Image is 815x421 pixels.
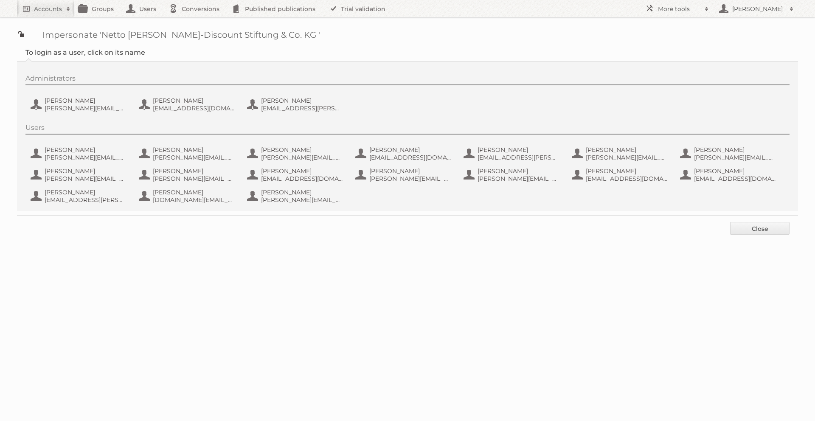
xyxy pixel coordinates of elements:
[694,154,776,161] span: [PERSON_NAME][EMAIL_ADDRESS][PERSON_NAME][PERSON_NAME][DOMAIN_NAME]
[463,145,562,162] button: [PERSON_NAME] [EMAIL_ADDRESS][PERSON_NAME][PERSON_NAME][DOMAIN_NAME]
[153,104,235,112] span: [EMAIL_ADDRESS][DOMAIN_NAME]
[45,167,127,175] span: [PERSON_NAME]
[571,145,671,162] button: [PERSON_NAME] [PERSON_NAME][EMAIL_ADDRESS][PERSON_NAME][PERSON_NAME][DOMAIN_NAME]
[246,145,346,162] button: [PERSON_NAME] [PERSON_NAME][EMAIL_ADDRESS][PERSON_NAME][DOMAIN_NAME]
[586,167,668,175] span: [PERSON_NAME]
[153,146,235,154] span: [PERSON_NAME]
[586,146,668,154] span: [PERSON_NAME]
[153,175,235,182] span: [PERSON_NAME][EMAIL_ADDRESS][PERSON_NAME][PERSON_NAME][DOMAIN_NAME]
[463,166,562,183] button: [PERSON_NAME] [PERSON_NAME][EMAIL_ADDRESS][PERSON_NAME][PERSON_NAME][DOMAIN_NAME]
[138,96,238,113] button: [PERSON_NAME] [EMAIL_ADDRESS][DOMAIN_NAME]
[45,146,127,154] span: [PERSON_NAME]
[658,5,700,13] h2: More tools
[138,145,238,162] button: [PERSON_NAME] [PERSON_NAME][EMAIL_ADDRESS][PERSON_NAME][PERSON_NAME][DOMAIN_NAME]
[694,175,776,182] span: [EMAIL_ADDRESS][DOMAIN_NAME]
[153,154,235,161] span: [PERSON_NAME][EMAIL_ADDRESS][PERSON_NAME][PERSON_NAME][DOMAIN_NAME]
[478,154,560,161] span: [EMAIL_ADDRESS][PERSON_NAME][PERSON_NAME][DOMAIN_NAME]
[261,104,343,112] span: [EMAIL_ADDRESS][PERSON_NAME][PERSON_NAME][DOMAIN_NAME]
[261,97,343,104] span: [PERSON_NAME]
[138,188,238,205] button: [PERSON_NAME] [DOMAIN_NAME][EMAIL_ADDRESS][PERSON_NAME][DOMAIN_NAME]
[679,166,779,183] button: [PERSON_NAME] [EMAIL_ADDRESS][DOMAIN_NAME]
[354,145,454,162] button: [PERSON_NAME] [EMAIL_ADDRESS][DOMAIN_NAME]
[694,167,776,175] span: [PERSON_NAME]
[153,167,235,175] span: [PERSON_NAME]
[45,175,127,182] span: [PERSON_NAME][EMAIL_ADDRESS][PERSON_NAME][DOMAIN_NAME]
[246,96,346,113] button: [PERSON_NAME] [EMAIL_ADDRESS][PERSON_NAME][PERSON_NAME][DOMAIN_NAME]
[25,74,790,85] div: Administrators
[45,196,127,204] span: [EMAIL_ADDRESS][PERSON_NAME][PERSON_NAME][DOMAIN_NAME]
[261,146,343,154] span: [PERSON_NAME]
[34,5,62,13] h2: Accounts
[17,30,798,40] h1: Impersonate 'Netto [PERSON_NAME]-Discount Stiftung & Co. KG '
[261,188,343,196] span: [PERSON_NAME]
[138,166,238,183] button: [PERSON_NAME] [PERSON_NAME][EMAIL_ADDRESS][PERSON_NAME][PERSON_NAME][DOMAIN_NAME]
[45,154,127,161] span: [PERSON_NAME][EMAIL_ADDRESS][DOMAIN_NAME]
[25,123,790,135] div: Users
[45,188,127,196] span: [PERSON_NAME]
[30,166,129,183] button: [PERSON_NAME] [PERSON_NAME][EMAIL_ADDRESS][PERSON_NAME][DOMAIN_NAME]
[369,154,452,161] span: [EMAIL_ADDRESS][DOMAIN_NAME]
[571,166,671,183] button: [PERSON_NAME] [EMAIL_ADDRESS][DOMAIN_NAME]
[730,222,790,235] a: Close
[478,146,560,154] span: [PERSON_NAME]
[261,154,343,161] span: [PERSON_NAME][EMAIL_ADDRESS][PERSON_NAME][DOMAIN_NAME]
[730,5,785,13] h2: [PERSON_NAME]
[586,154,668,161] span: [PERSON_NAME][EMAIL_ADDRESS][PERSON_NAME][PERSON_NAME][DOMAIN_NAME]
[369,175,452,182] span: [PERSON_NAME][EMAIL_ADDRESS][DOMAIN_NAME]
[694,146,776,154] span: [PERSON_NAME]
[30,188,129,205] button: [PERSON_NAME] [EMAIL_ADDRESS][PERSON_NAME][PERSON_NAME][DOMAIN_NAME]
[153,188,235,196] span: [PERSON_NAME]
[478,175,560,182] span: [PERSON_NAME][EMAIL_ADDRESS][PERSON_NAME][PERSON_NAME][DOMAIN_NAME]
[45,104,127,112] span: [PERSON_NAME][EMAIL_ADDRESS][PERSON_NAME][DOMAIN_NAME]
[246,166,346,183] button: [PERSON_NAME] [EMAIL_ADDRESS][DOMAIN_NAME]
[153,97,235,104] span: [PERSON_NAME]
[30,96,129,113] button: [PERSON_NAME] [PERSON_NAME][EMAIL_ADDRESS][PERSON_NAME][DOMAIN_NAME]
[679,145,779,162] button: [PERSON_NAME] [PERSON_NAME][EMAIL_ADDRESS][PERSON_NAME][PERSON_NAME][DOMAIN_NAME]
[30,145,129,162] button: [PERSON_NAME] [PERSON_NAME][EMAIL_ADDRESS][DOMAIN_NAME]
[478,167,560,175] span: [PERSON_NAME]
[586,175,668,182] span: [EMAIL_ADDRESS][DOMAIN_NAME]
[354,166,454,183] button: [PERSON_NAME] [PERSON_NAME][EMAIL_ADDRESS][DOMAIN_NAME]
[246,188,346,205] button: [PERSON_NAME] [PERSON_NAME][EMAIL_ADDRESS][PERSON_NAME][DOMAIN_NAME]
[261,175,343,182] span: [EMAIL_ADDRESS][DOMAIN_NAME]
[369,146,452,154] span: [PERSON_NAME]
[261,167,343,175] span: [PERSON_NAME]
[369,167,452,175] span: [PERSON_NAME]
[261,196,343,204] span: [PERSON_NAME][EMAIL_ADDRESS][PERSON_NAME][DOMAIN_NAME]
[45,97,127,104] span: [PERSON_NAME]
[153,196,235,204] span: [DOMAIN_NAME][EMAIL_ADDRESS][PERSON_NAME][DOMAIN_NAME]
[25,48,145,56] legend: To login as a user, click on its name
